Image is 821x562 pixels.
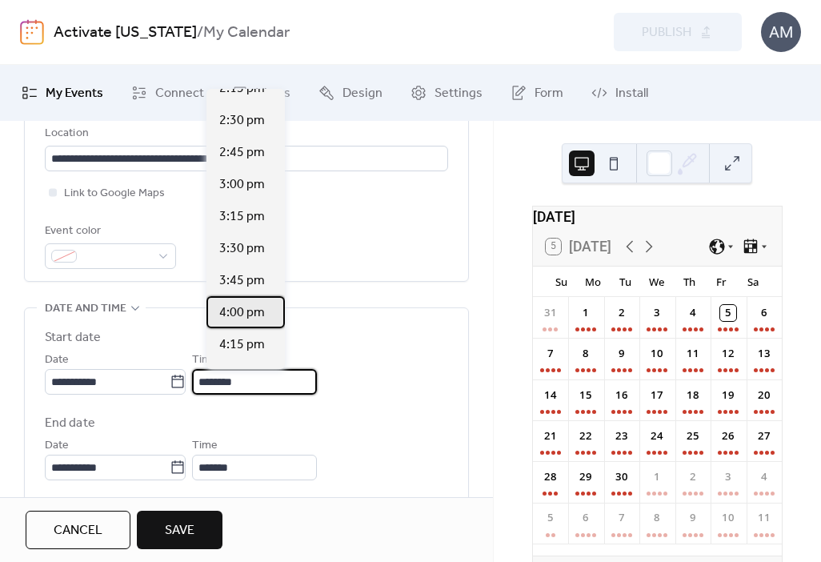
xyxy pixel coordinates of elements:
div: 28 [543,469,559,485]
div: 29 [578,469,594,485]
div: 8 [649,510,665,526]
span: 3:45 pm [219,271,265,291]
a: Views [220,71,302,114]
div: 2 [685,469,701,485]
div: AM [761,12,801,52]
div: 19 [720,387,736,403]
a: Install [579,71,660,114]
div: 13 [756,346,772,362]
div: 3 [720,469,736,485]
div: Sa [737,267,769,297]
div: 17 [649,387,665,403]
div: 12 [720,346,736,362]
b: My Calendar [203,18,290,48]
div: 10 [720,510,736,526]
a: Settings [398,71,495,114]
span: Cancel [54,521,102,540]
div: 5 [543,510,559,526]
div: [DATE] [533,207,782,227]
div: 11 [756,510,772,526]
a: Form [499,71,575,114]
a: Connect [119,71,216,114]
div: 24 [649,428,665,444]
span: 2:15 pm [219,79,265,98]
div: 16 [614,387,630,403]
div: 25 [685,428,701,444]
div: Fr [705,267,737,297]
div: 11 [685,346,701,362]
div: 8 [578,346,594,362]
div: 3 [649,305,665,321]
div: 1 [649,469,665,485]
button: Save [137,511,222,549]
div: 31 [543,305,559,321]
div: Su [546,267,578,297]
div: 10 [649,346,665,362]
span: Date and time [45,299,126,319]
div: 4 [756,469,772,485]
span: Views [256,84,290,103]
div: 9 [685,510,701,526]
span: My Events [46,84,103,103]
span: Link to Google Maps [64,184,165,203]
span: 2:45 pm [219,143,265,163]
div: 23 [614,428,630,444]
div: 4 [685,305,701,321]
div: We [641,267,673,297]
div: 30 [614,469,630,485]
div: 26 [720,428,736,444]
span: 4:30 pm [219,367,265,387]
div: 5 [720,305,736,321]
img: logo [20,19,44,45]
div: Location [45,124,445,143]
div: 20 [756,387,772,403]
div: 6 [578,510,594,526]
span: Install [615,84,648,103]
span: 2:30 pm [219,111,265,130]
a: Activate [US_STATE] [54,18,197,48]
span: Date [45,436,69,456]
div: Tu [609,267,641,297]
div: Th [673,267,705,297]
div: 9 [614,346,630,362]
span: Date [45,351,69,370]
div: 7 [614,510,630,526]
div: Start date [45,328,101,347]
span: Design [342,84,382,103]
button: Cancel [26,511,130,549]
div: 2 [614,305,630,321]
div: 21 [543,428,559,444]
div: 6 [756,305,772,321]
span: Time [192,436,218,456]
div: 1 [578,305,594,321]
span: Time [192,351,218,370]
span: 3:00 pm [219,175,265,195]
span: 3:15 pm [219,207,265,227]
div: 14 [543,387,559,403]
div: 7 [543,346,559,362]
div: 22 [578,428,594,444]
b: / [197,18,203,48]
span: 4:00 pm [219,303,265,323]
div: 15 [578,387,594,403]
a: Design [306,71,394,114]
div: End date [45,414,95,433]
div: 18 [685,387,701,403]
div: Mo [578,267,610,297]
span: 3:30 pm [219,239,265,259]
span: Form [535,84,563,103]
span: Save [165,521,194,540]
div: 27 [756,428,772,444]
span: Connect [155,84,204,103]
span: Settings [435,84,483,103]
span: 4:15 pm [219,335,265,355]
a: My Events [10,71,115,114]
div: Event color [45,222,173,241]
